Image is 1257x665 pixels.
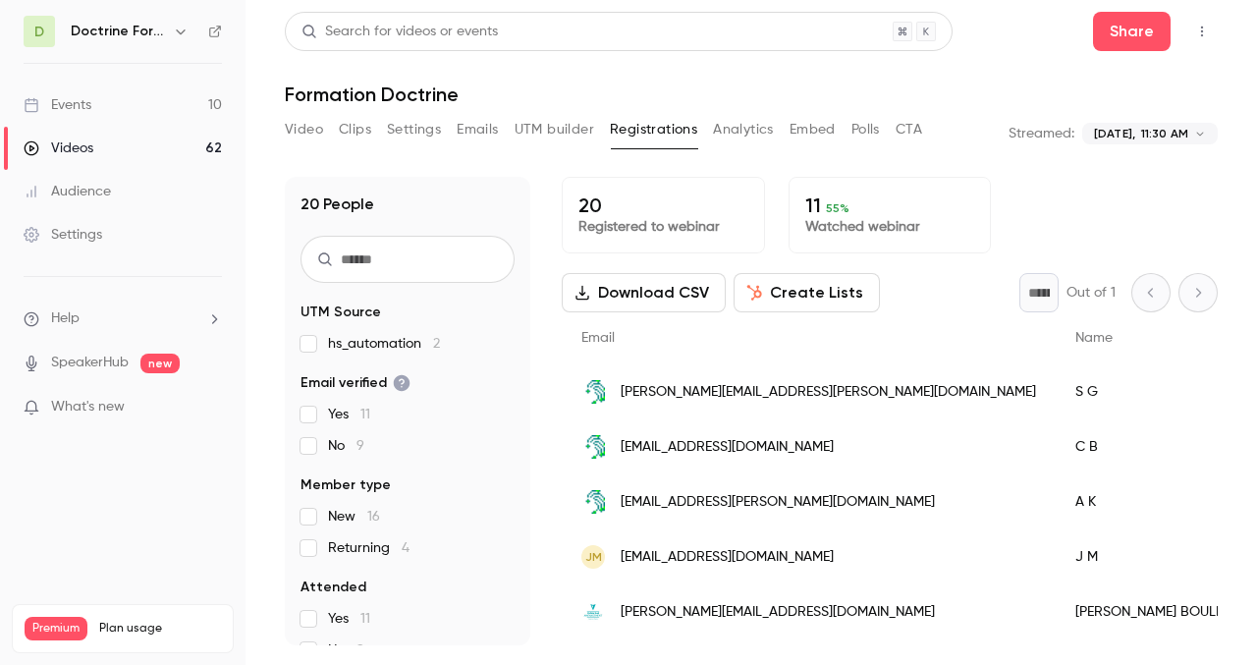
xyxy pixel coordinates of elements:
[328,538,410,558] span: Returning
[826,201,849,215] span: 55 %
[339,114,371,145] button: Clips
[360,612,370,626] span: 11
[301,578,366,597] span: Attended
[198,399,222,416] iframe: Noticeable Trigger
[24,139,93,158] div: Videos
[328,436,364,456] span: No
[562,273,726,312] button: Download CSV
[713,114,774,145] button: Analytics
[285,83,1218,106] h1: Formation Doctrine
[285,114,323,145] button: Video
[578,217,748,237] p: Registered to webinar
[387,114,441,145] button: Settings
[805,217,975,237] p: Watched webinar
[433,337,440,351] span: 2
[24,225,102,245] div: Settings
[328,405,370,424] span: Yes
[790,114,836,145] button: Embed
[71,22,165,41] h6: Doctrine Formation Corporate
[610,114,697,145] button: Registrations
[24,182,111,201] div: Audience
[356,643,364,657] span: 9
[581,331,615,345] span: Email
[1094,125,1135,142] span: [DATE],
[1186,16,1218,47] button: Top Bar Actions
[356,439,364,453] span: 9
[851,114,880,145] button: Polls
[328,609,370,629] span: Yes
[805,194,975,217] p: 11
[301,373,410,393] span: Email verified
[402,541,410,555] span: 4
[34,22,44,42] span: D
[301,22,498,42] div: Search for videos or events
[360,408,370,421] span: 11
[1141,125,1188,142] span: 11:30 AM
[1066,283,1116,303] p: Out of 1
[301,475,391,495] span: Member type
[24,308,222,329] li: help-dropdown-opener
[301,193,374,216] h1: 20 People
[1093,12,1171,51] button: Share
[328,507,380,526] span: New
[585,548,602,566] span: JM
[515,114,594,145] button: UTM builder
[1075,331,1113,345] span: Name
[621,382,1036,403] span: [PERSON_NAME][EMAIL_ADDRESS][PERSON_NAME][DOMAIN_NAME]
[51,397,125,417] span: What's new
[621,602,935,623] span: [PERSON_NAME][EMAIL_ADDRESS][DOMAIN_NAME]
[367,510,380,524] span: 16
[328,640,364,660] span: No
[24,95,91,115] div: Events
[581,435,605,459] img: mairie-allos.fr
[621,492,935,513] span: [EMAIL_ADDRESS][PERSON_NAME][DOMAIN_NAME]
[301,303,381,322] span: UTM Source
[25,617,87,640] span: Premium
[457,114,498,145] button: Emails
[621,437,834,458] span: [EMAIL_ADDRESS][DOMAIN_NAME]
[99,621,221,637] span: Plan usage
[896,114,922,145] button: CTA
[581,600,605,624] img: valleesud-amenagement.fr
[734,273,880,312] button: Create Lists
[1009,124,1074,143] p: Streamed:
[51,353,129,373] a: SpeakerHub
[328,334,440,354] span: hs_automation
[581,380,605,404] img: mairie-allos.fr
[581,490,605,514] img: mairie-allos.fr
[51,308,80,329] span: Help
[621,547,834,568] span: [EMAIL_ADDRESS][DOMAIN_NAME]
[578,194,748,217] p: 20
[140,354,180,373] span: new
